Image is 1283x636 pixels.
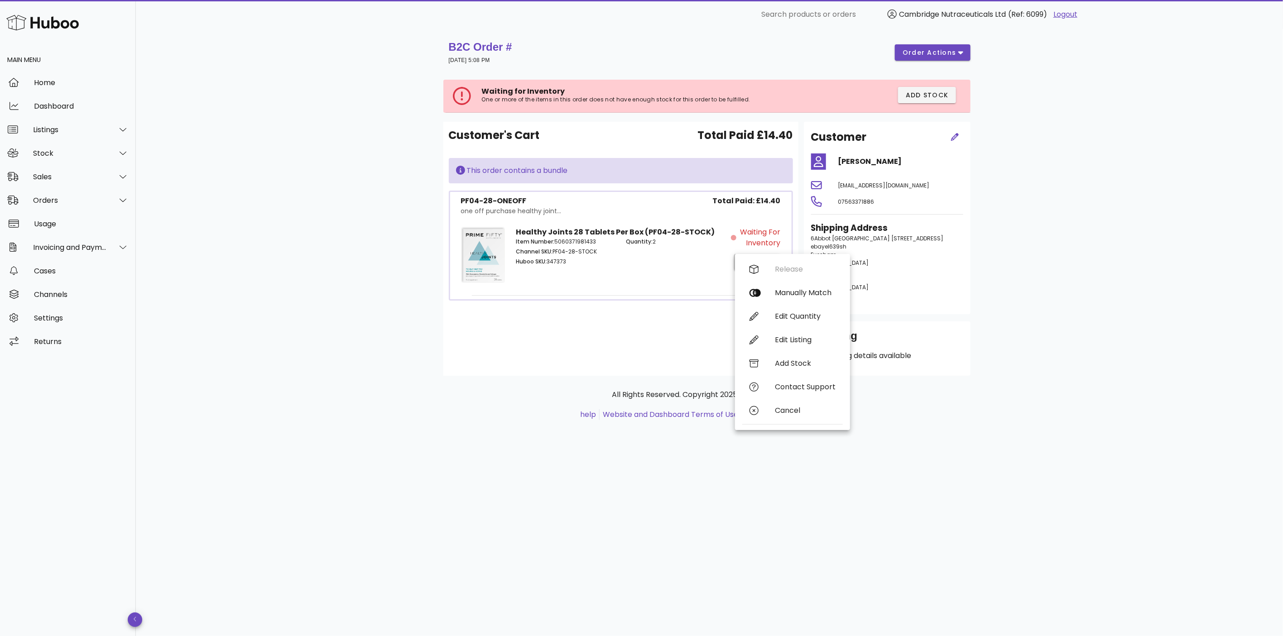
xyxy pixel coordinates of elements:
[775,288,836,297] div: Manually Match
[516,258,547,265] span: Huboo SKU:
[838,182,930,189] span: [EMAIL_ADDRESS][DOMAIN_NAME]
[1008,9,1047,19] span: (Ref: 6099)
[775,383,836,391] div: Contact Support
[516,227,715,237] strong: Healthy Joints 28 Tablets Per Box (PF04-28-STOCK)
[899,9,1006,19] span: Cambridge Nutraceuticals Ltd
[461,196,562,206] div: PF04-28-ONEOFF
[34,267,129,275] div: Cases
[33,149,107,158] div: Stock
[456,165,786,176] div: This order contains a bundle
[516,258,615,266] p: 347373
[698,127,793,143] span: Total Paid £14.40
[34,314,129,322] div: Settings
[734,254,781,270] button: action
[449,127,540,143] span: Customer's Cart
[33,125,107,134] div: Listings
[34,337,129,346] div: Returns
[626,238,725,246] p: 2
[516,238,615,246] p: 5060371981433
[905,91,949,100] span: Add Stock
[775,359,836,368] div: Add Stock
[713,196,781,206] span: Total Paid: £14.40
[811,251,837,258] span: Evesham
[461,206,562,216] div: one off purchase healthy joint...
[898,87,956,103] button: Add Stock
[811,329,963,350] div: Shipping
[811,243,847,250] span: ebayel639sh
[34,78,129,87] div: Home
[6,13,79,32] img: Huboo Logo
[895,44,970,61] button: order actions
[451,389,969,400] p: All Rights Reserved. Copyright 2025 - [DOMAIN_NAME]
[838,156,963,167] h4: [PERSON_NAME]
[811,350,963,361] p: No shipping details available
[449,41,512,53] strong: B2C Order #
[626,238,653,245] span: Quantity:
[902,48,956,57] span: order actions
[738,227,781,249] span: Waiting for Inventory
[449,57,490,63] small: [DATE] 5:08 PM
[811,129,867,145] h2: Customer
[775,406,836,415] div: Cancel
[1053,9,1077,20] a: Logout
[33,243,107,252] div: Invoicing and Payments
[811,234,944,242] span: 6Abbot [GEOGRAPHIC_DATA] [STREET_ADDRESS]
[516,238,554,245] span: Item Number:
[811,222,963,234] h3: Shipping Address
[482,86,565,96] span: Waiting for Inventory
[580,409,596,420] a: help
[775,335,836,344] div: Edit Listing
[33,196,107,205] div: Orders
[838,198,875,206] span: 07563371886
[34,290,129,299] div: Channels
[33,172,107,181] div: Sales
[516,248,615,256] p: PF04-28-STOCK
[600,409,850,420] li: and
[775,312,836,320] div: Edit Quantity
[482,96,802,103] p: One or more of the items in this order does not have enough stock for this order to be fulfilled.
[34,102,129,110] div: Dashboard
[461,227,505,283] img: Product Image
[603,409,738,420] a: Website and Dashboard Terms of Use
[34,220,129,228] div: Usage
[516,248,553,255] span: Channel SKU:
